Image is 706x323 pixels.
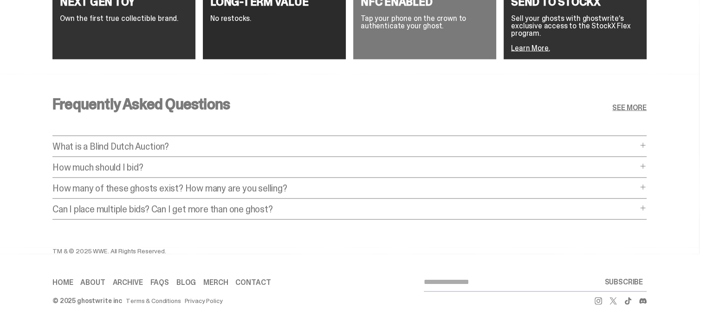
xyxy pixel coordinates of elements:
a: FAQs [150,278,168,286]
p: How many of these ghosts exist? How many are you selling? [52,183,637,192]
a: Contact [235,278,271,286]
a: About [80,278,105,286]
a: Blog [176,278,196,286]
a: Home [52,278,73,286]
p: No restocks. [210,14,338,22]
button: SUBSCRIBE [601,272,647,291]
p: What is a Blind Dutch Auction? [52,141,637,151]
a: SEE MORE [612,104,647,111]
a: Learn More. [511,43,550,53]
a: Terms & Conditions [126,297,181,303]
p: Sell your ghosts with ghostwrite’s exclusive access to the StockX Flex program. [511,14,639,37]
p: Own the first true collectible brand. [60,14,188,22]
p: Tap your phone on the crown to authenticate your ghost. [361,14,489,29]
a: Archive [113,278,143,286]
p: Can I place multiple bids? Can I get more than one ghost? [52,204,637,213]
a: Privacy Policy [185,297,223,303]
div: TM & © 2025 WWE. All Rights Reserved. [52,247,424,254]
h3: Frequently Asked Questions [52,96,230,111]
p: How much should I bid? [52,162,637,171]
div: © 2025 ghostwrite inc [52,297,122,303]
a: Merch [203,278,228,286]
